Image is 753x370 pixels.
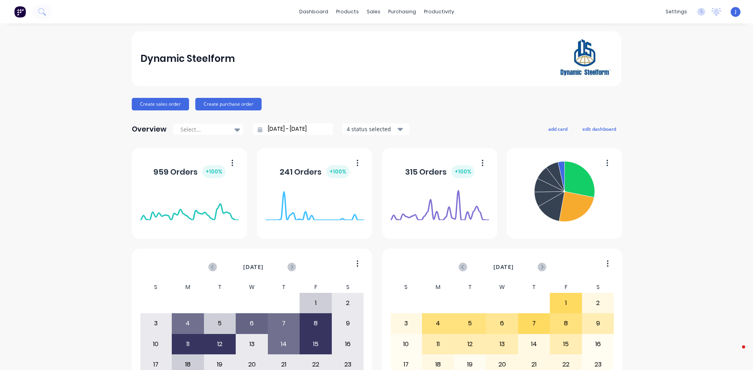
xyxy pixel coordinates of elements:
[268,282,300,293] div: T
[140,282,172,293] div: S
[454,282,486,293] div: T
[391,334,422,354] div: 10
[204,314,236,333] div: 5
[268,334,300,354] div: 14
[332,314,364,333] div: 9
[455,334,486,354] div: 12
[140,314,172,333] div: 3
[550,293,582,313] div: 1
[243,263,264,271] span: [DATE]
[543,124,573,134] button: add card
[172,282,204,293] div: M
[582,293,614,313] div: 2
[342,123,409,135] button: 4 status selected
[518,334,550,354] div: 14
[236,282,268,293] div: W
[550,282,582,293] div: F
[132,98,189,110] button: Create sales order
[390,282,422,293] div: S
[405,165,475,178] div: 315 Orders
[558,31,613,86] img: Dynamic Steelform
[172,334,204,354] div: 11
[451,165,475,178] div: + 100 %
[582,334,614,354] div: 16
[582,314,614,333] div: 9
[300,314,331,333] div: 8
[332,293,364,313] div: 2
[486,334,518,354] div: 13
[518,282,550,293] div: T
[384,6,420,18] div: purchasing
[300,293,331,313] div: 1
[577,124,621,134] button: edit dashboard
[735,8,737,15] span: J
[332,334,364,354] div: 16
[326,165,349,178] div: + 100 %
[422,314,454,333] div: 4
[236,334,267,354] div: 13
[726,343,745,362] iframe: Intercom live chat
[455,314,486,333] div: 5
[140,51,235,67] div: Dynamic Steelform
[420,6,458,18] div: productivity
[14,6,26,18] img: Factory
[493,263,514,271] span: [DATE]
[153,165,226,178] div: 959 Orders
[422,334,454,354] div: 11
[204,334,236,354] div: 12
[300,334,331,354] div: 15
[550,334,582,354] div: 15
[204,282,236,293] div: T
[332,282,364,293] div: S
[140,334,172,354] div: 10
[486,282,518,293] div: W
[195,98,262,110] button: Create purchase order
[332,6,363,18] div: products
[172,314,204,333] div: 4
[582,282,614,293] div: S
[268,314,300,333] div: 7
[347,125,396,133] div: 4 status selected
[662,6,691,18] div: settings
[518,314,550,333] div: 7
[550,314,582,333] div: 8
[280,165,349,178] div: 241 Orders
[202,165,226,178] div: + 100 %
[391,314,422,333] div: 3
[132,121,167,137] div: Overview
[236,314,267,333] div: 6
[422,282,454,293] div: M
[363,6,384,18] div: sales
[486,314,518,333] div: 6
[295,6,332,18] a: dashboard
[300,282,332,293] div: F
